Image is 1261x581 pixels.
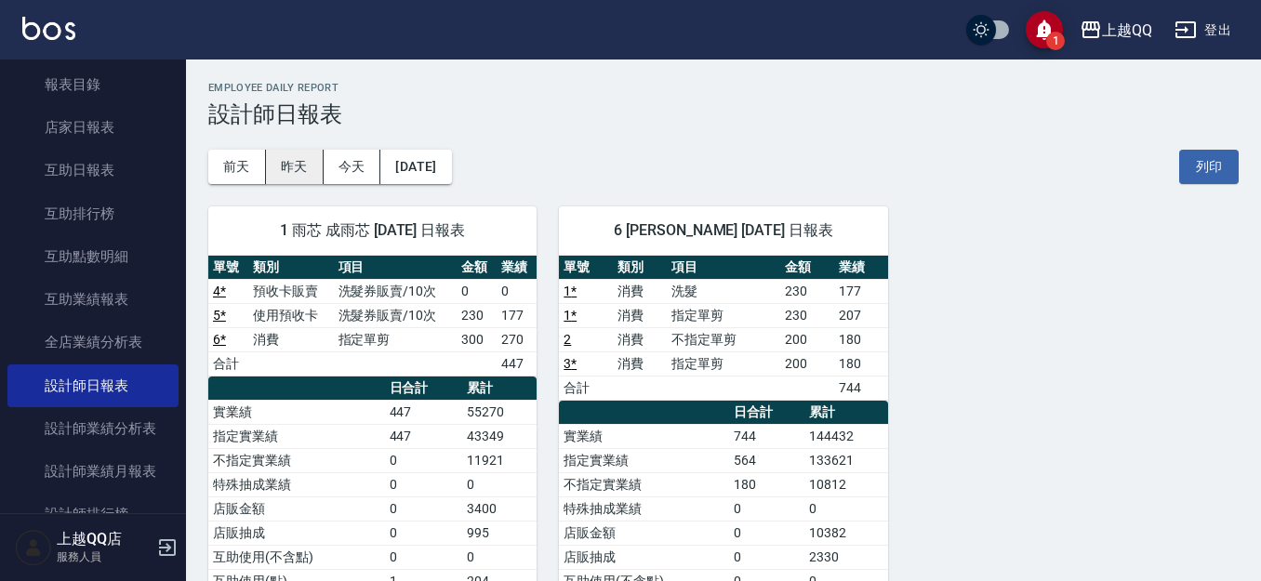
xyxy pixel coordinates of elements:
td: 180 [834,351,888,376]
td: 0 [729,496,804,521]
table: a dense table [559,256,887,401]
td: 0 [462,472,537,496]
td: 177 [834,279,888,303]
button: 前天 [208,150,266,184]
h2: Employee Daily Report [208,82,1239,94]
td: 0 [385,521,463,545]
td: 店販抽成 [208,521,385,545]
td: 744 [729,424,804,448]
th: 單號 [208,256,248,280]
a: 設計師排行榜 [7,493,179,535]
td: 447 [497,351,537,376]
td: 0 [804,496,888,521]
th: 業績 [834,256,888,280]
a: 互助業績報表 [7,278,179,321]
td: 指定實業績 [208,424,385,448]
th: 業績 [497,256,537,280]
button: 今天 [324,150,381,184]
a: 2 [564,332,571,347]
td: 洗髮券販賣/10次 [334,279,457,303]
td: 消費 [613,279,667,303]
td: 不指定單剪 [667,327,780,351]
td: 店販金額 [559,521,729,545]
td: 11921 [462,448,537,472]
td: 0 [462,545,537,569]
td: 55270 [462,400,537,424]
th: 日合計 [385,376,463,401]
h3: 設計師日報表 [208,101,1239,127]
td: 洗髮 [667,279,780,303]
a: 互助點數明細 [7,235,179,278]
td: 實業績 [208,400,385,424]
td: 互助使用(不含點) [208,545,385,569]
td: 995 [462,521,537,545]
button: save [1026,11,1063,48]
a: 全店業績分析表 [7,321,179,363]
td: 180 [729,472,804,496]
th: 金額 [780,256,834,280]
img: Person [15,529,52,566]
td: 消費 [248,327,333,351]
td: 270 [497,327,537,351]
td: 300 [457,327,497,351]
td: 特殊抽成業績 [208,472,385,496]
img: Logo [22,17,75,40]
td: 10812 [804,472,888,496]
td: 177 [497,303,537,327]
td: 不指定實業績 [559,472,729,496]
td: 3400 [462,496,537,521]
a: 報表目錄 [7,63,179,106]
td: 744 [834,376,888,400]
a: 互助日報表 [7,149,179,191]
td: 2330 [804,545,888,569]
td: 合計 [208,351,248,376]
td: 預收卡販賣 [248,279,333,303]
td: 洗髮券販賣/10次 [334,303,457,327]
th: 項目 [667,256,780,280]
div: 上越QQ [1102,19,1152,42]
td: 店販金額 [208,496,385,521]
td: 實業績 [559,424,729,448]
button: [DATE] [380,150,451,184]
table: a dense table [208,256,537,376]
td: 133621 [804,448,888,472]
td: 200 [780,351,834,376]
th: 累計 [804,401,888,425]
a: 設計師日報表 [7,364,179,407]
td: 指定單剪 [334,327,457,351]
td: 230 [457,303,497,327]
td: 0 [457,279,497,303]
td: 180 [834,327,888,351]
td: 指定單剪 [667,303,780,327]
td: 0 [385,496,463,521]
h5: 上越QQ店 [57,530,152,548]
button: 上越QQ [1072,11,1160,49]
button: 登出 [1167,13,1239,47]
td: 店販抽成 [559,545,729,569]
td: 230 [780,279,834,303]
td: 207 [834,303,888,327]
td: 0 [729,521,804,545]
td: 0 [385,448,463,472]
button: 昨天 [266,150,324,184]
span: 1 [1046,32,1065,50]
th: 單號 [559,256,613,280]
a: 設計師業績月報表 [7,450,179,493]
td: 447 [385,424,463,448]
a: 設計師業績分析表 [7,407,179,450]
th: 日合計 [729,401,804,425]
span: 1 雨芯 成雨芯 [DATE] 日報表 [231,221,514,240]
td: 合計 [559,376,613,400]
td: 43349 [462,424,537,448]
th: 金額 [457,256,497,280]
td: 不指定實業績 [208,448,385,472]
td: 0 [385,472,463,496]
td: 指定單剪 [667,351,780,376]
td: 564 [729,448,804,472]
td: 消費 [613,303,667,327]
td: 消費 [613,327,667,351]
td: 0 [729,545,804,569]
p: 服務人員 [57,548,152,565]
span: 6 [PERSON_NAME] [DATE] 日報表 [581,221,865,240]
td: 特殊抽成業績 [559,496,729,521]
